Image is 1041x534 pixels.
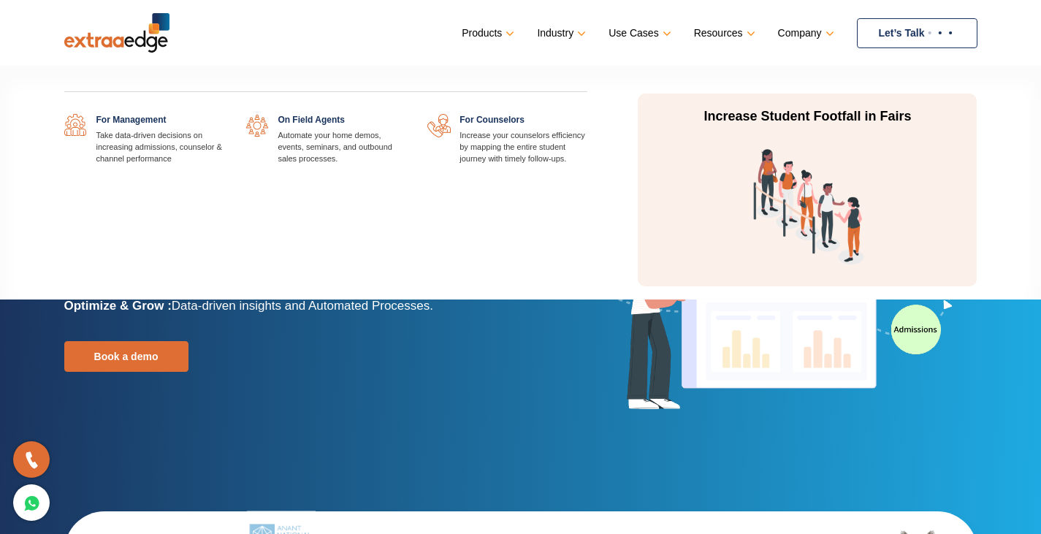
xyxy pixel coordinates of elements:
[670,108,945,126] p: Increase Student Footfall in Fairs
[64,341,188,372] a: Book a demo
[609,23,668,44] a: Use Cases
[537,23,583,44] a: Industry
[857,18,977,48] a: Let’s Talk
[64,299,172,313] b: Optimize & Grow :
[172,299,433,313] span: Data-driven insights and Automated Processes.
[694,23,752,44] a: Resources
[778,23,831,44] a: Company
[462,23,511,44] a: Products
